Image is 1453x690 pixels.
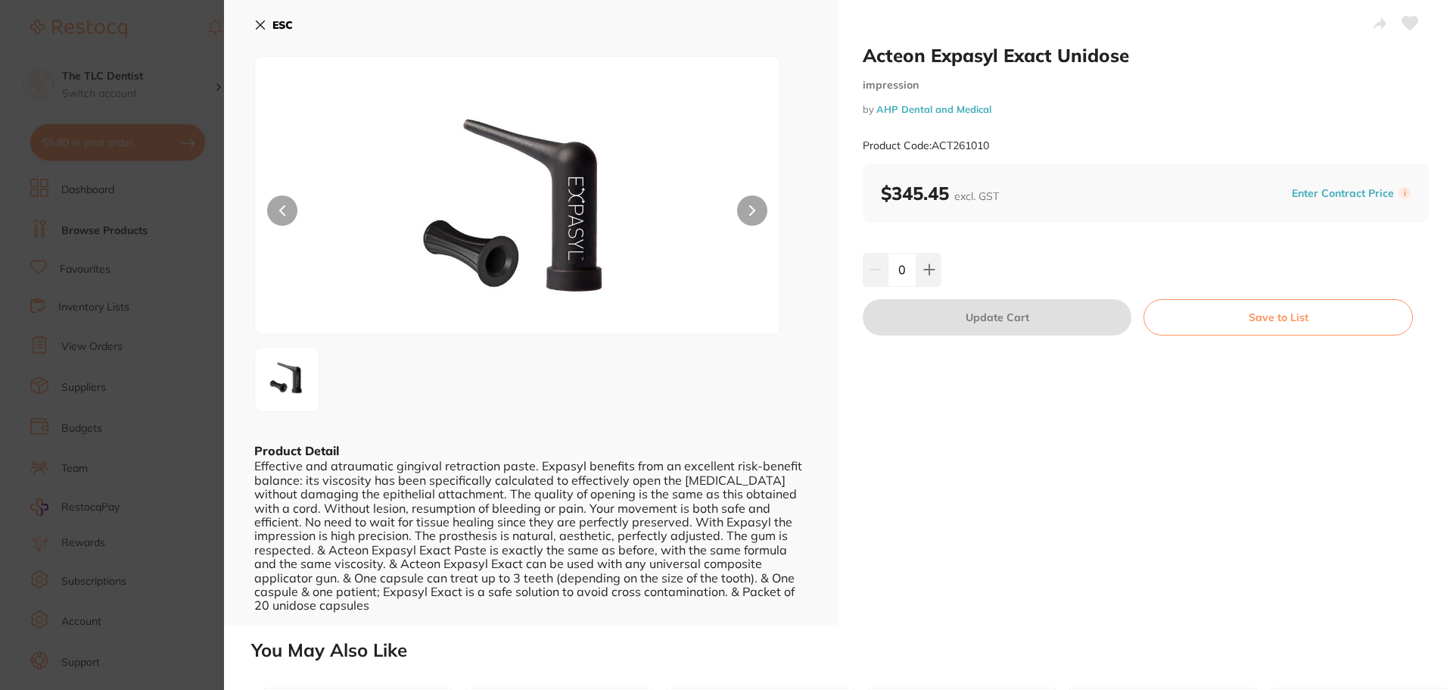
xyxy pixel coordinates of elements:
span: excl. GST [954,189,999,203]
h2: Acteon Expasyl Exact Unidose [863,44,1429,67]
b: $345.45 [881,182,999,205]
button: Update Cart [863,299,1131,336]
div: Effective and atraumatic gingival retraction paste. Expasyl benefits from an excellent risk-benef... [254,459,808,612]
button: ESC [254,12,293,38]
b: ESC [272,18,293,32]
small: Product Code: ACT261010 [863,139,989,152]
img: MTAzOA [360,95,675,334]
label: i [1399,187,1411,199]
a: AHP Dental and Medical [876,103,991,115]
button: Save to List [1143,299,1413,336]
small: by [863,104,1429,115]
small: impression [863,79,1429,92]
b: Product Detail [254,443,339,458]
button: Enter Contract Price [1287,186,1399,201]
h2: You May Also Like [251,640,1447,661]
img: MTAzOA [260,352,314,407]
